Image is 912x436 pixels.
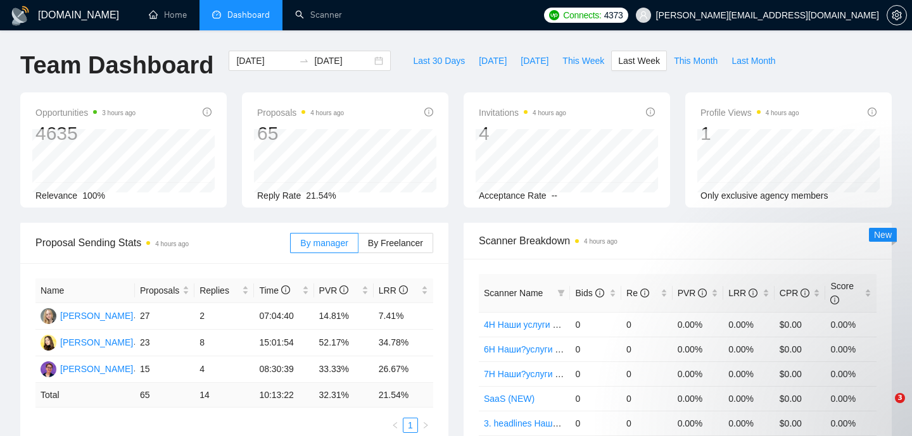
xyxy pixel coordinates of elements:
[723,411,775,435] td: 0.00%
[299,56,309,66] span: to
[479,54,507,68] span: [DATE]
[155,240,189,247] time: 4 hours ago
[299,56,309,66] span: swap-right
[60,335,133,349] div: [PERSON_NAME]
[639,11,648,20] span: user
[314,330,374,356] td: 52.17%
[140,283,180,297] span: Proposals
[887,10,907,20] a: setting
[314,303,374,330] td: 14.81%
[41,308,56,324] img: KK
[484,394,535,404] a: SaaS (NEW)
[374,330,433,356] td: 34.78%
[570,312,621,337] td: 0
[135,330,194,356] td: 23
[621,361,673,386] td: 0
[484,418,733,428] a: 3. headlines Наши услуги + не известна ЦА (минус наша ЦА)
[41,310,133,320] a: KK[PERSON_NAME]
[319,285,349,296] span: PVR
[780,288,809,298] span: CPR
[621,337,673,361] td: 0
[731,54,775,68] span: Last Month
[673,411,724,435] td: 0.00%
[887,5,907,25] button: setting
[399,285,408,294] span: info-circle
[413,54,465,68] span: Last 30 Days
[374,383,433,408] td: 21.54 %
[424,108,433,116] span: info-circle
[259,285,289,296] span: Time
[552,190,557,201] span: --
[723,312,775,337] td: 0.00%
[194,356,254,383] td: 4
[254,330,313,356] td: 15:01:54
[484,344,602,354] a: 6H Наши?услуги + наша?ЦА
[887,10,906,20] span: setting
[700,121,799,146] div: 1
[621,386,673,411] td: 0
[775,411,826,435] td: $0.00
[300,238,348,248] span: By manager
[194,303,254,330] td: 2
[521,54,548,68] span: [DATE]
[35,235,290,251] span: Proposal Sending Stats
[749,289,757,297] span: info-circle
[236,54,294,68] input: Start date
[374,356,433,383] td: 26.67%
[257,105,344,120] span: Proposals
[484,288,543,298] span: Scanner Name
[135,303,194,330] td: 27
[626,288,649,298] span: Re
[314,383,374,408] td: 32.31 %
[391,421,399,429] span: left
[667,51,725,71] button: This Month
[20,51,213,80] h1: Team Dashboard
[479,121,566,146] div: 4
[295,9,342,20] a: searchScanner
[35,383,135,408] td: Total
[388,418,403,433] li: Previous Page
[611,51,667,71] button: Last Week
[41,337,133,347] a: VM[PERSON_NAME]
[484,369,652,379] a: 7H Наши?услуги + ?ЦА (минус наша ЦА)
[418,418,433,433] li: Next Page
[82,190,105,201] span: 100%
[254,303,313,330] td: 07:04:40
[640,289,649,297] span: info-circle
[339,285,348,294] span: info-circle
[830,281,854,305] span: Score
[563,8,601,22] span: Connects:
[212,10,221,19] span: dashboard
[775,312,826,337] td: $0.00
[10,6,30,26] img: logo
[801,289,809,297] span: info-circle
[514,51,555,71] button: [DATE]
[895,393,905,403] span: 3
[422,421,429,429] span: right
[700,105,799,120] span: Profile Views
[484,320,714,330] a: 4H Наши услуги + не совсем наша ЦА (минус наша ЦА)
[621,411,673,435] td: 0
[618,54,660,68] span: Last Week
[314,356,374,383] td: 33.33%
[604,8,623,22] span: 4373
[678,288,707,298] span: PVR
[149,9,187,20] a: homeHome
[102,109,136,116] time: 3 hours ago
[254,383,313,408] td: 10:13:22
[570,386,621,411] td: 0
[479,190,547,201] span: Acceptance Rate
[310,109,344,116] time: 4 hours ago
[388,418,403,433] button: left
[595,289,604,297] span: info-circle
[557,289,565,297] span: filter
[35,278,135,303] th: Name
[199,283,239,297] span: Replies
[725,51,782,71] button: Last Month
[203,108,212,116] span: info-circle
[874,230,892,240] span: New
[41,363,133,373] a: NV[PERSON_NAME]
[825,312,877,337] td: 0.00%
[403,418,418,433] li: 1
[575,288,604,298] span: Bids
